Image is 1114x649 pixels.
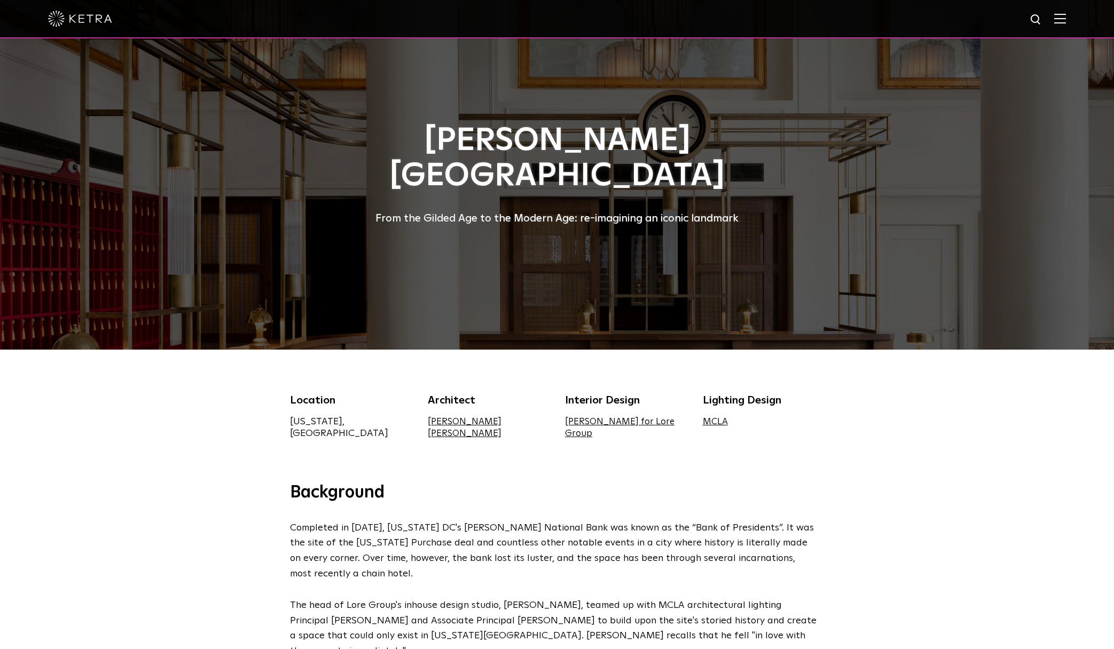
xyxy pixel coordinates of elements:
img: Hamburger%20Nav.svg [1054,13,1066,23]
span: Completed in [DATE], [US_STATE] DC's [PERSON_NAME] National Bank was known as the “Bank of Presid... [290,523,814,579]
div: Lighting Design [703,392,825,408]
a: MCLA [703,417,728,426]
img: search icon [1030,13,1043,27]
div: Location [290,392,412,408]
img: ketra-logo-2019-white [48,11,112,27]
a: [PERSON_NAME] [PERSON_NAME] [428,417,501,438]
h3: Background [290,482,824,504]
div: Interior Design [565,392,687,408]
h1: [PERSON_NAME][GEOGRAPHIC_DATA] [290,123,824,194]
div: [US_STATE], [GEOGRAPHIC_DATA] [290,416,412,439]
div: From the Gilded Age to the Modern Age: re-imagining an iconic landmark [290,210,824,227]
a: [PERSON_NAME] for Lore Group [565,417,674,438]
div: Architect [428,392,550,408]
